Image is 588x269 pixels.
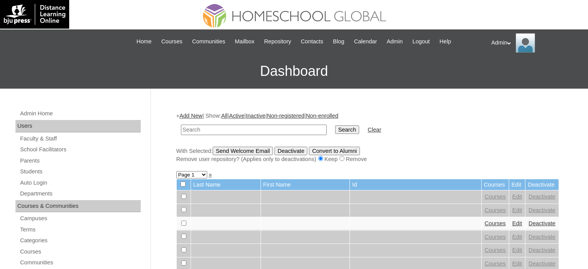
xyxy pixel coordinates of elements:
a: Categories [19,236,141,245]
a: Departments [19,189,141,199]
span: Courses [161,37,182,46]
a: Faculty & Staff [19,134,141,144]
a: Courses [485,220,506,226]
a: Deactivate [528,260,555,267]
a: Help [436,37,455,46]
td: Edit [509,179,525,190]
div: + | Show: | | | | [176,112,559,163]
a: Deactivate [528,194,555,200]
a: Courses [485,234,506,240]
span: Logout [412,37,430,46]
a: Auto Login [19,178,141,188]
a: Calendar [350,37,381,46]
a: Deactivate [528,234,555,240]
span: Help [440,37,451,46]
a: Edit [512,194,522,200]
td: Last Name [191,179,261,190]
input: Send Welcome Email [213,147,273,155]
a: Edit [512,220,522,226]
div: Remove user repository? (Applies only to deactivations) Keep Remove [176,155,559,163]
div: Admin [491,33,580,53]
span: Mailbox [235,37,255,46]
a: Non-registered [267,113,304,119]
span: Repository [264,37,291,46]
a: Blog [329,37,348,46]
img: Admin Homeschool Global [516,33,535,53]
a: Admin [383,37,407,46]
span: Communities [192,37,225,46]
a: » [209,171,212,178]
a: Home [133,37,155,46]
span: Blog [333,37,344,46]
input: Deactivate [274,147,307,155]
span: Admin [387,37,403,46]
a: Admin Home [19,109,141,118]
a: Students [19,167,141,176]
a: Courses [485,260,506,267]
a: Edit [512,260,522,267]
span: Calendar [354,37,377,46]
input: Convert to Alumni [309,147,360,155]
td: Deactivate [525,179,558,190]
a: Courses [485,194,506,200]
a: Clear [368,127,381,133]
a: Courses [157,37,186,46]
span: Home [136,37,152,46]
a: Edit [512,234,522,240]
h3: Dashboard [4,54,584,89]
a: Courses [19,247,141,257]
a: Edit [512,207,522,213]
a: Communities [19,258,141,267]
a: Deactivate [528,207,555,213]
div: Courses & Communities [15,200,141,212]
td: Id [350,179,481,190]
td: Courses [482,179,509,190]
a: Parents [19,156,141,166]
a: Non-enrolled [306,113,338,119]
a: Deactivate [528,247,555,253]
a: Edit [512,247,522,253]
a: Inactive [246,113,266,119]
input: Search [335,125,359,134]
a: All [221,113,227,119]
a: Communities [188,37,229,46]
td: First Name [261,179,350,190]
a: Courses [485,207,506,213]
img: logo-white.png [4,4,65,25]
a: Deactivate [528,220,555,226]
a: Contacts [297,37,327,46]
span: Contacts [301,37,323,46]
a: Terms [19,225,141,235]
a: Campuses [19,214,141,223]
a: Repository [260,37,295,46]
a: Courses [485,247,506,253]
a: Mailbox [231,37,259,46]
input: Search [181,125,327,135]
a: Active [229,113,244,119]
a: Logout [409,37,434,46]
a: School Facilitators [19,145,141,154]
a: Add New [179,113,202,119]
div: Users [15,120,141,132]
div: With Selected: [176,147,559,163]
